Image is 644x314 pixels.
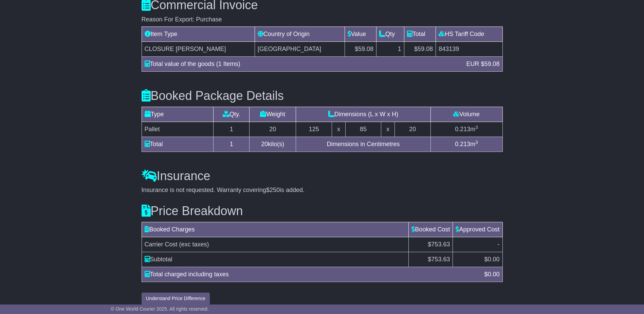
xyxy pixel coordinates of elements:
[428,241,450,248] span: $753.63
[463,59,503,69] div: EUR $59.08
[142,16,503,23] div: Reason For Export: Purchase
[142,107,214,122] td: Type
[487,256,499,263] span: 0.00
[142,122,214,137] td: Pallet
[214,137,250,152] td: 1
[296,107,430,122] td: Dimensions (L x W x H)
[266,187,280,193] span: $250
[345,27,376,42] td: Value
[475,125,478,130] sup: 3
[145,241,178,248] span: Carrier Cost
[141,59,463,69] div: Total value of the goods (1 Items)
[404,42,436,57] td: $59.08
[409,222,453,237] td: Booked Cost
[142,169,503,183] h3: Insurance
[376,42,404,57] td: 1
[179,241,209,248] span: (exc taxes)
[214,107,250,122] td: Qty.
[142,137,214,152] td: Total
[404,27,436,42] td: Total
[142,89,503,103] h3: Booked Package Details
[141,270,481,279] div: Total charged including taxes
[453,252,502,267] td: $
[296,122,332,137] td: 125
[261,141,268,147] span: 20
[409,252,453,267] td: $
[381,122,394,137] td: x
[250,107,296,122] td: Weight
[455,141,470,147] span: 0.213
[376,27,404,42] td: Qty
[142,187,503,194] div: Insurance is not requested. Warranty covering is added.
[345,122,381,137] td: 85
[430,137,502,152] td: m
[255,42,345,57] td: [GEOGRAPHIC_DATA]
[345,42,376,57] td: $59.08
[250,137,296,152] td: kilo(s)
[431,256,450,263] span: 753.63
[142,27,255,42] td: Item Type
[142,252,409,267] td: Subtotal
[487,271,499,278] span: 0.00
[111,306,209,312] span: © One World Courier 2025. All rights reserved.
[430,107,502,122] td: Volume
[142,222,409,237] td: Booked Charges
[394,122,430,137] td: 20
[430,122,502,137] td: m
[142,204,503,218] h3: Price Breakdown
[142,293,210,304] button: Understand Price Difference
[481,270,503,279] div: $
[453,222,502,237] td: Approved Cost
[250,122,296,137] td: 20
[475,140,478,145] sup: 3
[332,122,345,137] td: x
[436,42,502,57] td: 843139
[455,126,470,133] span: 0.213
[142,42,255,57] td: CLOSURE [PERSON_NAME]
[255,27,345,42] td: Country of Origin
[214,122,250,137] td: 1
[498,241,500,248] span: -
[436,27,502,42] td: HS Tariff Code
[296,137,430,152] td: Dimensions in Centimetres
